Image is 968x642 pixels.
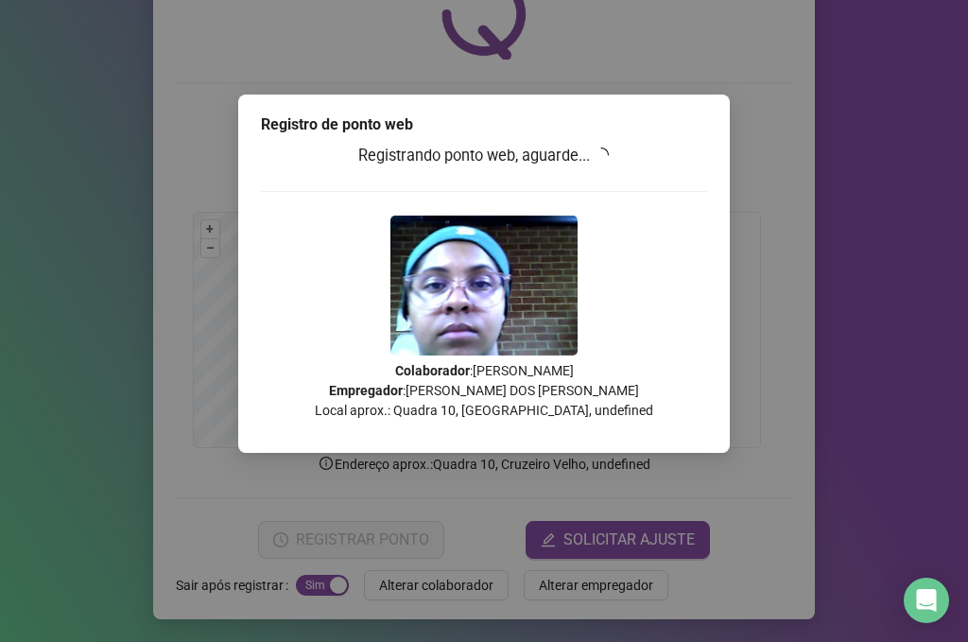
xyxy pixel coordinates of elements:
span: loading [594,147,609,163]
p: : [PERSON_NAME] : [PERSON_NAME] DOS [PERSON_NAME] Local aprox.: Quadra 10, [GEOGRAPHIC_DATA], und... [261,361,707,421]
strong: Empregador [329,383,403,398]
h3: Registrando ponto web, aguarde... [261,144,707,168]
div: Registro de ponto web [261,113,707,136]
strong: Colaborador [395,363,470,378]
img: 9k= [390,216,578,356]
div: Open Intercom Messenger [904,578,949,623]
